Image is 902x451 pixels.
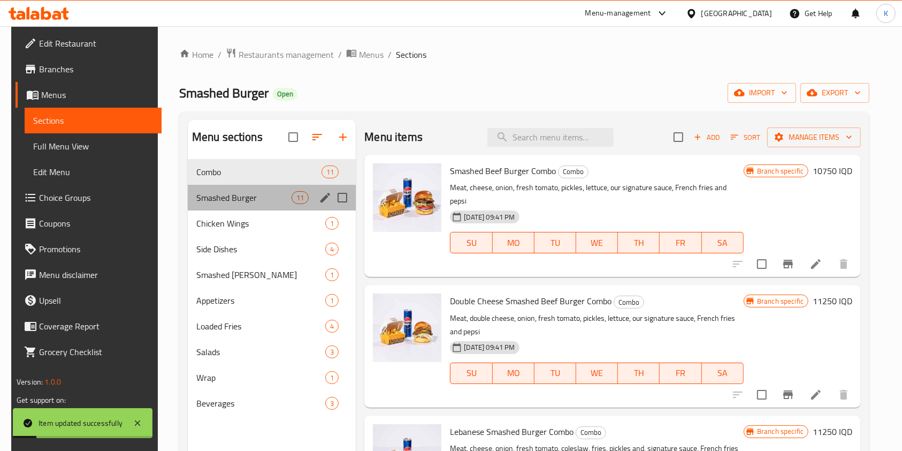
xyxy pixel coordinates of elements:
[728,129,763,146] button: Sort
[664,365,697,381] span: FR
[359,48,384,61] span: Menus
[326,296,338,306] span: 1
[196,294,325,307] span: Appetizers
[831,251,857,277] button: delete
[188,390,356,416] div: Beverages3
[753,166,808,176] span: Branch specific
[226,48,334,62] a: Restaurants management
[196,191,292,204] span: Smashed Burger
[39,417,123,429] div: Item updated successfully
[813,294,852,309] h6: 11250 IQD
[196,166,322,178] span: Combo
[196,217,325,230] span: Chicken Wings
[16,339,162,365] a: Grocery Checklist
[576,363,618,384] button: WE
[690,129,724,146] button: Add
[325,217,339,230] div: items
[373,294,441,362] img: Double Cheese Smashed Beef Burger Combo
[16,236,162,262] a: Promotions
[396,48,426,61] span: Sections
[702,232,744,253] button: SA
[39,243,154,255] span: Promotions
[188,155,356,420] nav: Menu sections
[196,320,325,333] span: Loaded Fries
[460,342,519,352] span: [DATE] 09:41 PM
[580,235,614,251] span: WE
[326,270,338,280] span: 1
[585,7,651,20] div: Menu-management
[196,345,325,358] span: Salads
[188,211,356,236] div: Chicken Wings1
[188,262,356,288] div: Smashed [PERSON_NAME]1
[558,166,588,178] div: Combo
[450,293,611,309] span: Double Cheese Smashed Beef Burger Combo
[196,397,325,410] span: Beverages
[326,347,338,357] span: 3
[188,288,356,313] div: Appetizers1
[809,388,822,401] a: Edit menu item
[33,114,154,127] span: Sections
[317,190,333,206] button: edit
[326,399,338,409] span: 3
[325,397,339,410] div: items
[16,262,162,288] a: Menu disclaimer
[776,131,852,144] span: Manage items
[325,320,339,333] div: items
[690,129,724,146] span: Add item
[39,63,154,76] span: Branches
[450,232,492,253] button: SU
[497,235,530,251] span: MO
[450,163,556,179] span: Smashed Beef Burger Combo
[539,235,572,251] span: TU
[188,236,356,262] div: Side Dishes4
[39,191,154,204] span: Choice Groups
[455,365,488,381] span: SU
[701,7,772,19] div: [GEOGRAPHIC_DATA]
[39,320,154,333] span: Coverage Report
[493,363,534,384] button: MO
[534,363,576,384] button: TU
[450,424,574,440] span: Lebanese Smashed Burger Combo
[16,211,162,236] a: Coupons
[179,48,213,61] a: Home
[751,384,773,406] span: Select to update
[450,312,744,339] p: Meat, double cheese, onion, fresh tomato, pickles, lettuce, our signature sauce, French fries and...
[576,426,606,439] span: Combo
[706,365,739,381] span: SA
[188,159,356,185] div: Combo11
[322,167,338,177] span: 11
[196,371,325,384] div: Wrap
[282,126,304,148] span: Select all sections
[388,48,392,61] li: /
[326,321,338,332] span: 4
[16,31,162,56] a: Edit Restaurant
[622,365,655,381] span: TH
[17,375,43,389] span: Version:
[539,365,572,381] span: TU
[17,404,85,418] a: Support.OpsPlatform
[39,345,154,358] span: Grocery Checklist
[188,185,356,211] div: Smashed Burger11edit
[775,382,801,408] button: Branch-specific-item
[325,243,339,255] div: items
[325,371,339,384] div: items
[179,81,269,105] span: Smashed Burger
[25,159,162,185] a: Edit Menu
[188,313,356,339] div: Loaded Fries4
[728,83,796,103] button: import
[753,426,808,437] span: Branch specific
[326,219,338,229] span: 1
[44,375,61,389] span: 1.0.0
[273,88,297,101] div: Open
[196,268,325,281] div: Smashed Rizo
[325,268,339,281] div: items
[618,232,660,253] button: TH
[576,426,606,439] div: Combo
[580,365,614,381] span: WE
[273,89,297,99] span: Open
[292,193,308,203] span: 11
[39,294,154,307] span: Upsell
